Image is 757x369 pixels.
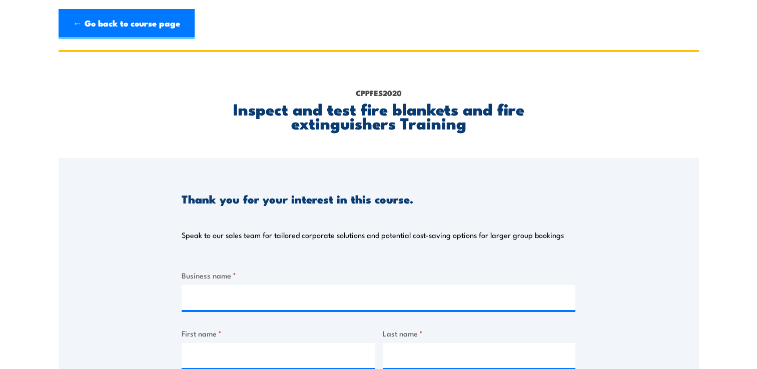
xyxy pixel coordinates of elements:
[182,101,575,129] h2: Inspect and test fire blankets and fire extinguishers Training
[182,193,413,204] h3: Thank you for your interest in this course.
[59,9,195,39] a: ← Go back to course page
[182,269,575,281] label: Business name
[182,87,575,98] p: CPPFES2020
[182,327,375,339] label: First name
[182,230,564,240] p: Speak to our sales team for tailored corporate solutions and potential cost-saving options for la...
[383,327,576,339] label: Last name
